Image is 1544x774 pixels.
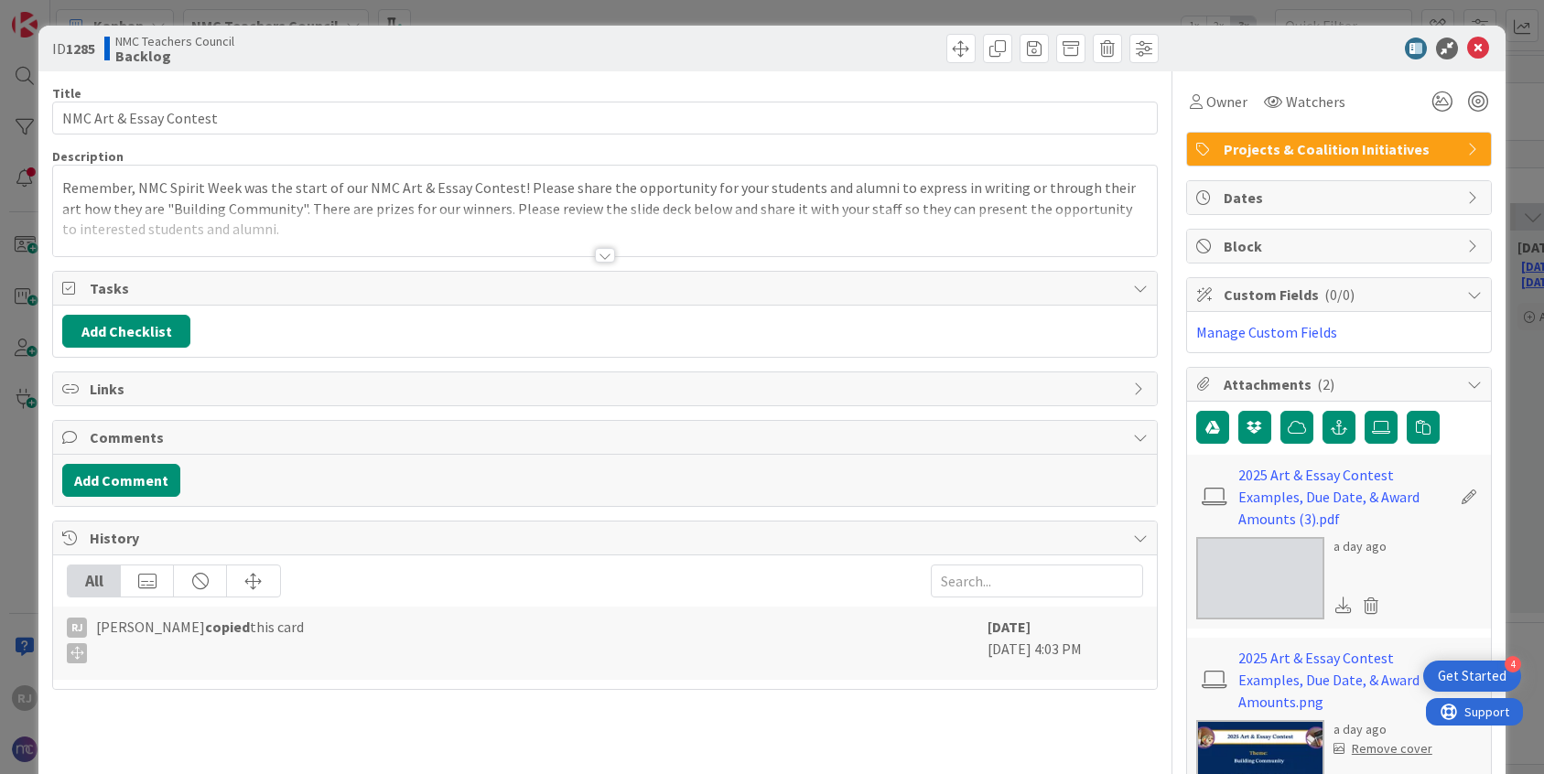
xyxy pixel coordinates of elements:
span: Block [1224,235,1458,257]
a: Manage Custom Fields [1196,323,1337,341]
div: Open Get Started checklist, remaining modules: 4 [1423,661,1521,692]
b: 1285 [66,39,95,58]
span: History [90,527,1124,549]
a: 2025 Art & Essay Contest Examples, Due Date, & Award Amounts (3).pdf [1238,464,1451,530]
label: Title [52,85,81,102]
span: Attachments [1224,373,1458,395]
button: Add Comment [62,464,180,497]
div: Get Started [1438,667,1506,685]
span: Watchers [1286,91,1345,113]
div: Remove cover [1333,739,1432,758]
div: All [68,565,121,597]
input: type card name here... [52,102,1158,134]
div: [DATE] 4:03 PM [988,616,1143,671]
span: NMC Teachers Council [115,34,234,48]
span: Support [38,3,83,25]
div: 4 [1505,656,1521,672]
span: Dates [1224,187,1458,209]
span: Tasks [90,277,1124,299]
span: Comments [90,426,1124,448]
span: Description [52,148,124,165]
div: a day ago [1333,537,1387,556]
p: Remember, NMC Spirit Week was the start of our NMC Art & Essay Contest! Please share the opportun... [62,177,1148,240]
span: Links [90,378,1124,400]
div: a day ago [1333,720,1432,739]
span: ( 0/0 ) [1324,285,1355,304]
a: 2025 Art & Essay Contest Examples, Due Date, & Award Amounts.png [1238,647,1451,713]
b: Backlog [115,48,234,63]
b: [DATE] [988,618,1031,636]
div: Download [1333,594,1354,618]
div: RJ [67,618,87,638]
span: ( 2 ) [1317,375,1334,393]
input: Search... [931,564,1143,597]
span: Owner [1206,91,1247,113]
b: copied [205,618,250,636]
span: [PERSON_NAME] this card [96,616,304,663]
button: Add Checklist [62,315,190,348]
span: ID [52,38,95,59]
span: Custom Fields [1224,284,1458,306]
span: Projects & Coalition Initiatives [1224,138,1458,160]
